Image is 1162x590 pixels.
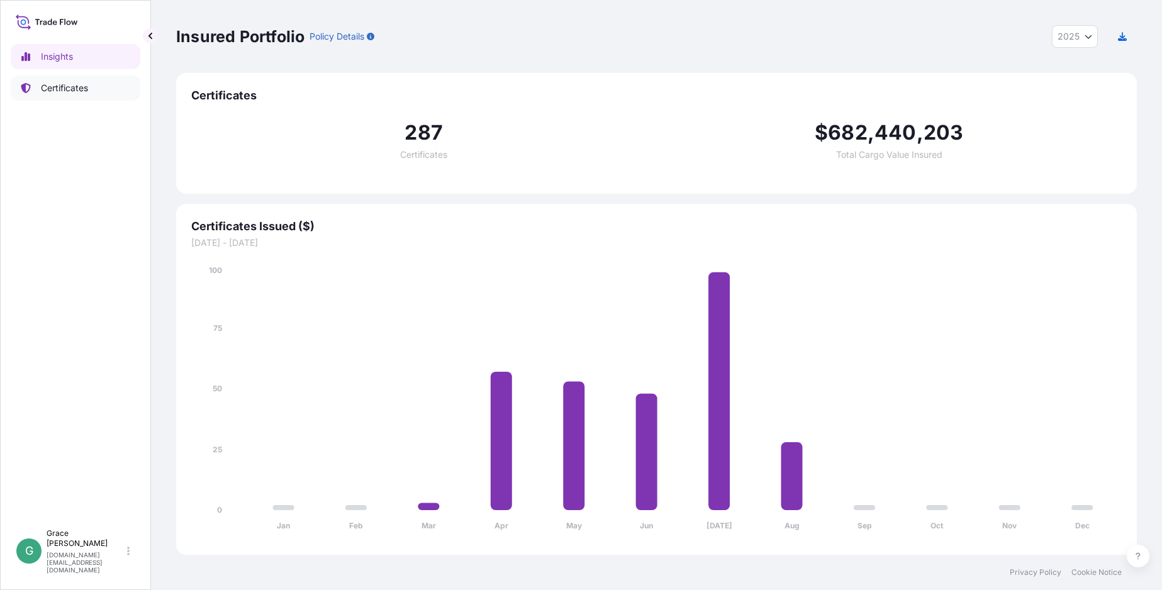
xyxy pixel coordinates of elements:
tspan: [DATE] [707,521,732,530]
span: [DATE] - [DATE] [191,237,1122,249]
tspan: 25 [213,445,222,454]
span: G [25,545,33,557]
tspan: Sep [858,521,872,530]
tspan: 75 [213,323,222,333]
a: Cookie Notice [1071,567,1122,577]
p: Certificates [41,82,88,94]
p: Policy Details [310,30,364,43]
tspan: 100 [209,265,222,275]
a: Insights [11,44,140,69]
tspan: Oct [930,521,944,530]
span: 682 [828,123,868,143]
tspan: Apr [494,521,508,530]
span: Total Cargo Value Insured [836,150,942,159]
a: Certificates [11,75,140,101]
tspan: Aug [785,521,800,530]
p: Insured Portfolio [176,26,304,47]
span: $ [815,123,828,143]
p: [DOMAIN_NAME][EMAIL_ADDRESS][DOMAIN_NAME] [47,551,125,574]
tspan: Feb [349,521,363,530]
a: Privacy Policy [1010,567,1061,577]
tspan: Nov [1002,521,1017,530]
tspan: 50 [213,384,222,393]
span: Certificates Issued ($) [191,219,1122,234]
span: 287 [405,123,443,143]
tspan: Dec [1075,521,1090,530]
span: 203 [924,123,964,143]
button: Year Selector [1052,25,1098,48]
span: 2025 [1058,30,1080,43]
p: Grace [PERSON_NAME] [47,528,125,548]
span: 440 [874,123,917,143]
tspan: Jan [277,521,290,530]
span: , [917,123,924,143]
tspan: May [566,521,583,530]
tspan: Mar [422,521,436,530]
p: Insights [41,50,73,63]
tspan: Jun [640,521,653,530]
span: Certificates [191,88,1122,103]
span: , [868,123,874,143]
tspan: 0 [217,505,222,515]
span: Certificates [400,150,447,159]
